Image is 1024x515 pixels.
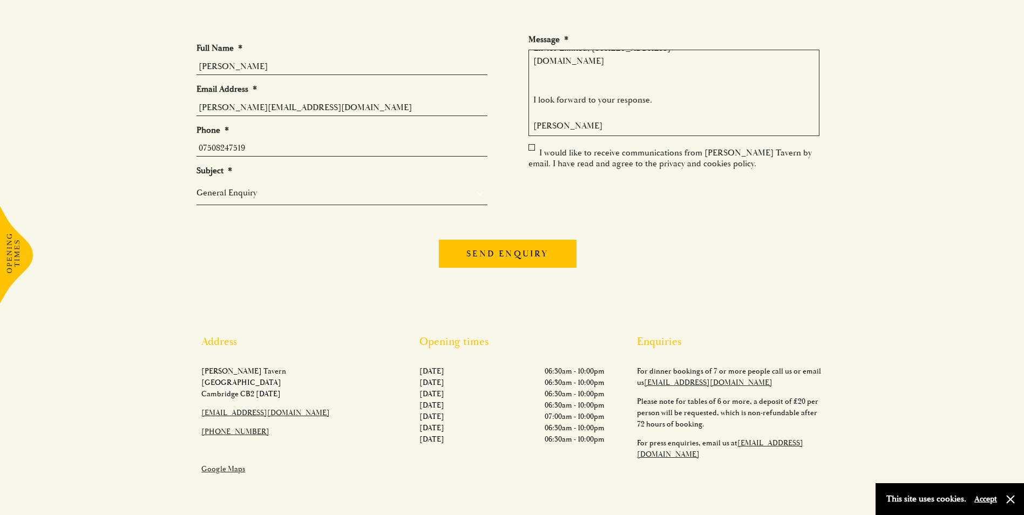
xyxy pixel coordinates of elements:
[201,427,269,436] a: [PHONE_NUMBER]
[201,464,245,473] a: Google Maps
[201,408,330,417] a: [EMAIL_ADDRESS][DOMAIN_NAME]
[439,240,576,268] input: Send enquiry
[419,433,444,445] p: [DATE]
[528,147,812,169] label: I would like to receive communications from [PERSON_NAME] Tavern by email. I have read and agree ...
[419,399,444,411] p: [DATE]
[644,378,772,387] a: [EMAIL_ADDRESS][DOMAIN_NAME]
[637,396,822,430] p: Please note for tables of 6 or more, a deposit of £20 per person will be requested, which is non-...
[196,84,257,95] label: Email Address
[419,411,444,422] p: [DATE]
[637,438,803,459] a: [EMAIL_ADDRESS][DOMAIN_NAME]
[196,125,229,136] label: Phone
[637,365,822,388] p: For dinner bookings of 7 or more people call us or email us
[196,165,232,177] label: Subject
[545,377,605,388] p: 06:30am - 10:00pm
[1005,494,1016,505] button: Close and accept
[419,377,444,388] p: [DATE]
[545,433,605,445] p: 06:30am - 10:00pm
[419,335,605,348] h2: Opening times
[201,335,386,348] h2: Address
[419,365,444,377] p: [DATE]
[419,422,444,433] p: [DATE]
[196,43,242,54] label: Full Name
[545,388,605,399] p: 06:30am - 10:00pm
[545,422,605,433] p: 06:30am - 10:00pm
[545,365,605,377] p: 06:30am - 10:00pm
[886,491,966,507] p: This site uses cookies.
[545,399,605,411] p: 06:30am - 10:00pm
[974,494,997,504] button: Accept
[637,437,822,460] p: For press enquiries, email us at
[419,388,444,399] p: [DATE]
[637,335,822,348] h2: Enquiries
[528,34,568,45] label: Message
[528,178,693,220] iframe: reCAPTCHA
[201,365,386,399] p: [PERSON_NAME] Tavern [GEOGRAPHIC_DATA] Cambridge CB2 [DATE]​
[545,411,605,422] p: 07:00am - 10:00pm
